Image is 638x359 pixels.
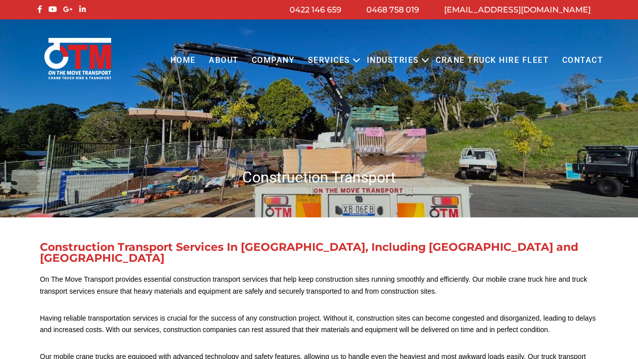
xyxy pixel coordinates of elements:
[42,37,113,80] img: Otmtransport
[360,47,426,74] a: Industries
[35,168,603,187] h1: Construction Transport
[163,47,202,74] a: Home
[290,5,341,14] a: 0422 146 659
[40,242,598,264] div: Construction Transport Services In [GEOGRAPHIC_DATA], Including [GEOGRAPHIC_DATA] and [GEOGRAPHIC...
[444,5,591,14] a: [EMAIL_ADDRESS][DOMAIN_NAME]
[40,313,598,337] p: Having reliable transportation services is crucial for the success of any construction project. W...
[555,47,610,74] a: Contact
[302,47,357,74] a: Services
[202,47,245,74] a: About
[366,5,419,14] a: 0468 758 019
[245,47,302,74] a: COMPANY
[40,274,598,298] p: On The Move Transport provides essential construction transport services that help keep construct...
[429,47,555,74] a: Crane Truck Hire Fleet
